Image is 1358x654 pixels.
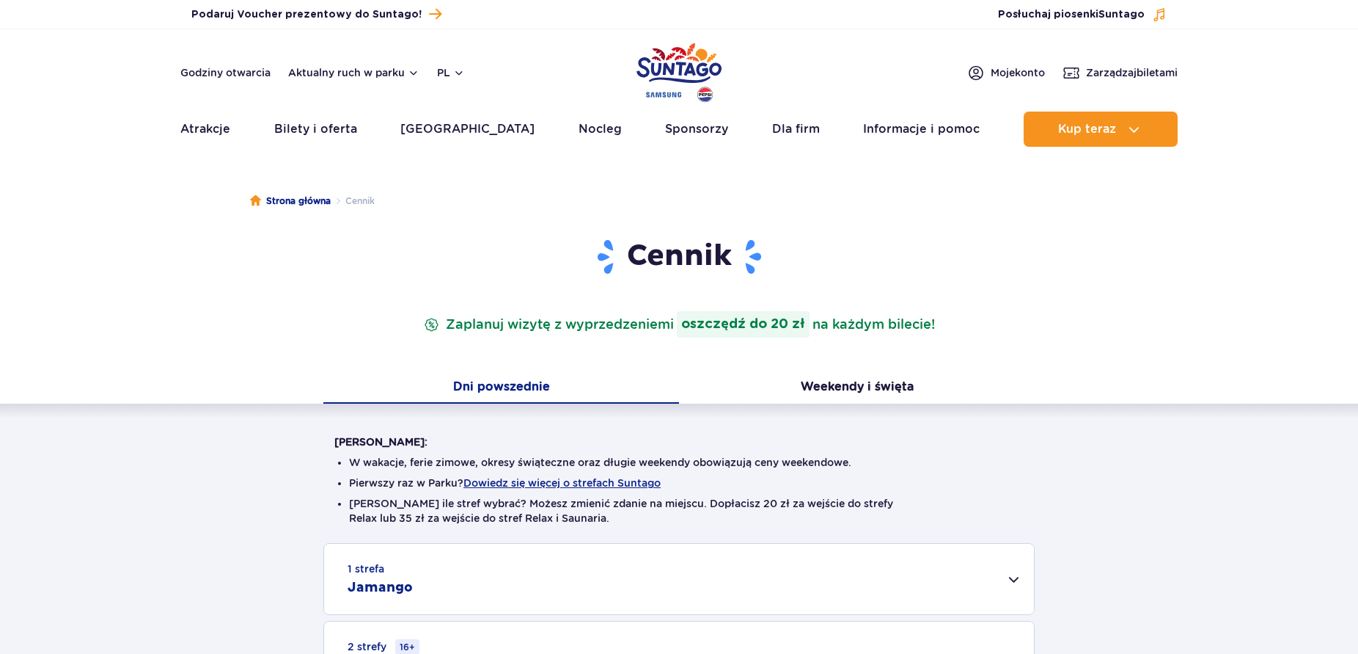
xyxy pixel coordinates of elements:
[323,373,679,404] button: Dni powszednie
[334,238,1024,276] h1: Cennik
[579,112,622,147] a: Nocleg
[1086,65,1178,80] span: Zarządzaj biletami
[331,194,375,208] li: Cennik
[349,455,1009,470] li: W wakacje, ferie zimowe, okresy świąteczne oraz długie weekendy obowiązują ceny weekendowe.
[1058,123,1116,136] span: Kup teraz
[349,476,1009,490] li: Pierwszy raz w Parku?
[421,311,938,338] p: Zaplanuj wizytę z wyprzedzeniem na każdym bilecie!
[348,579,413,597] h2: Jamango
[463,477,661,489] button: Dowiedz się więcej o strefach Suntago
[677,311,810,338] strong: oszczędź do 20 zł
[772,112,820,147] a: Dla firm
[288,67,419,79] button: Aktualny ruch w parku
[250,194,331,208] a: Strona główna
[274,112,357,147] a: Bilety i oferta
[437,65,465,80] button: pl
[334,436,427,448] strong: [PERSON_NAME]:
[998,7,1167,22] button: Posłuchaj piosenkiSuntago
[348,562,384,576] small: 1 strefa
[191,4,441,24] a: Podaruj Voucher prezentowy do Suntago!
[636,37,722,104] a: Park of Poland
[180,65,271,80] a: Godziny otwarcia
[863,112,980,147] a: Informacje i pomoc
[967,64,1045,81] a: Mojekonto
[400,112,535,147] a: [GEOGRAPHIC_DATA]
[1098,10,1145,20] span: Suntago
[991,65,1045,80] span: Moje konto
[1024,112,1178,147] button: Kup teraz
[180,112,230,147] a: Atrakcje
[349,496,1009,526] li: [PERSON_NAME] ile stref wybrać? Możesz zmienić zdanie na miejscu. Dopłacisz 20 zł za wejście do s...
[998,7,1145,22] span: Posłuchaj piosenki
[665,112,728,147] a: Sponsorzy
[1062,64,1178,81] a: Zarządzajbiletami
[679,373,1035,404] button: Weekendy i święta
[191,7,422,22] span: Podaruj Voucher prezentowy do Suntago!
